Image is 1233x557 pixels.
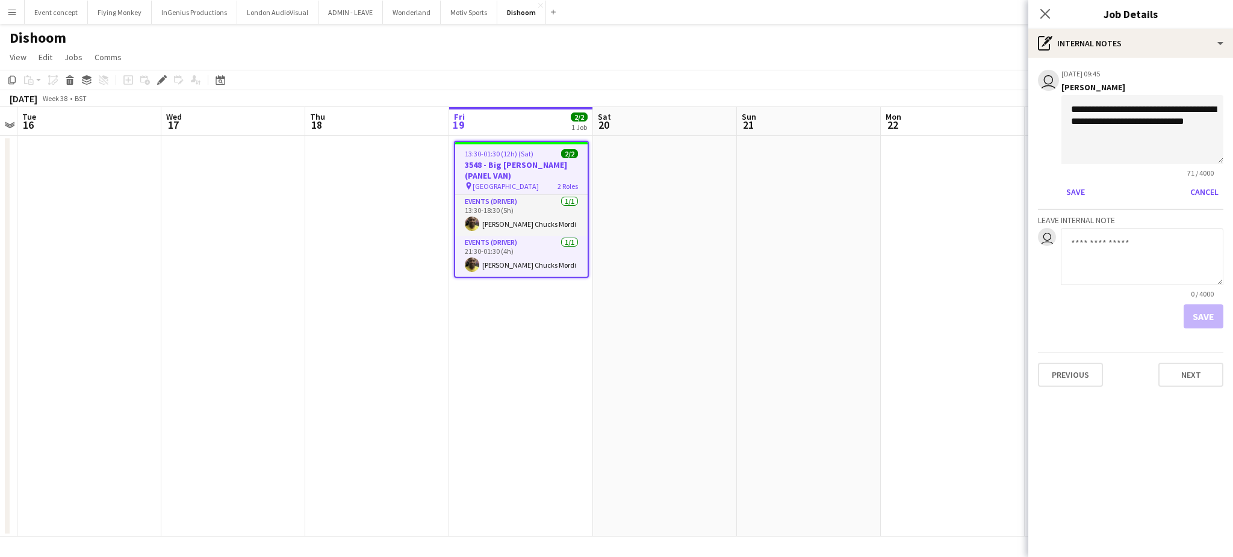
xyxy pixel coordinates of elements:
[497,1,546,24] button: Dishoom
[5,49,31,65] a: View
[1061,82,1223,93] div: [PERSON_NAME]
[455,236,588,277] app-card-role: Events (Driver)1/121:30-01:30 (4h)[PERSON_NAME] Chucks Mordi
[455,195,588,236] app-card-role: Events (Driver)1/113:30-18:30 (5h)[PERSON_NAME] Chucks Mordi
[152,1,237,24] button: InGenius Productions
[40,94,70,103] span: Week 38
[166,111,182,122] span: Wed
[10,93,37,105] div: [DATE]
[25,1,88,24] button: Event concept
[22,111,36,122] span: Tue
[452,118,465,132] span: 19
[598,111,611,122] span: Sat
[60,49,87,65] a: Jobs
[95,52,122,63] span: Comms
[571,123,587,132] div: 1 Job
[1038,215,1223,226] h3: Leave internal note
[1028,6,1233,22] h3: Job Details
[455,159,588,181] h3: 3548 - Big [PERSON_NAME] (PANEL VAN)
[1028,29,1233,58] div: Internal notes
[318,1,383,24] button: ADMIN - LEAVE
[10,29,66,47] h1: Dishoom
[164,118,182,132] span: 17
[1061,69,1100,78] div: [DATE] 09:45
[473,182,539,191] span: [GEOGRAPHIC_DATA]
[1061,182,1090,202] button: Save
[1178,168,1223,177] span: 71 / 4000
[308,118,325,132] span: 18
[454,111,465,122] span: Fri
[75,94,87,103] div: BST
[237,1,318,24] button: London AudioVisual
[39,52,52,63] span: Edit
[886,111,901,122] span: Mon
[1181,289,1223,298] span: 0 / 4000
[596,118,611,132] span: 20
[571,112,588,122] span: 2/2
[1028,118,1043,132] span: 23
[441,1,497,24] button: Motiv Sports
[740,118,756,132] span: 21
[88,1,152,24] button: Flying Monkey
[10,52,26,63] span: View
[34,49,57,65] a: Edit
[64,52,82,63] span: Jobs
[454,141,589,278] app-job-card: 13:30-01:30 (12h) (Sat)2/23548 - Big [PERSON_NAME] (PANEL VAN) [GEOGRAPHIC_DATA]2 RolesEvents (Dr...
[742,111,756,122] span: Sun
[561,149,578,158] span: 2/2
[557,182,578,191] span: 2 Roles
[1038,363,1103,387] button: Previous
[20,118,36,132] span: 16
[310,111,325,122] span: Thu
[1158,363,1223,387] button: Next
[465,149,533,158] span: 13:30-01:30 (12h) (Sat)
[1185,182,1223,202] button: Cancel
[383,1,441,24] button: Wonderland
[884,118,901,132] span: 22
[90,49,126,65] a: Comms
